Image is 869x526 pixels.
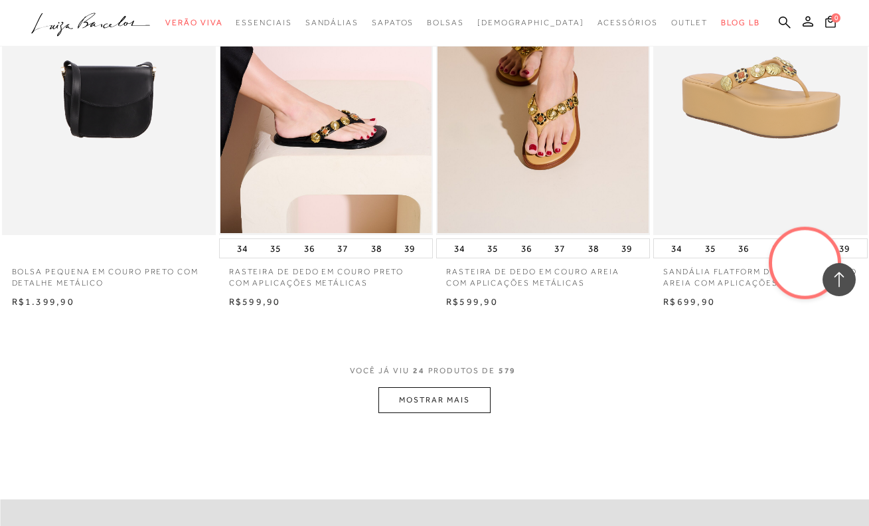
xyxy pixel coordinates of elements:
[219,258,433,289] a: RASTEIRA DE DEDO EM COURO PRETO COM APLICAÇÕES METÁLICAS
[372,18,414,27] span: Sapatos
[436,258,650,289] a: RASTEIRA DE DEDO EM COURO AREIA COM APLICAÇÕES METÁLICAS
[550,239,569,258] button: 37
[2,258,216,289] a: BOLSA PEQUENA EM COURO PRETO COM DETALHE METÁLICO
[597,11,658,35] a: categoryNavScreenReaderText
[266,239,285,258] button: 35
[617,239,636,258] button: 39
[477,18,584,27] span: [DEMOGRAPHIC_DATA]
[300,239,319,258] button: 36
[236,11,291,35] a: categoryNavScreenReaderText
[305,18,358,27] span: Sandálias
[333,239,352,258] button: 37
[597,18,658,27] span: Acessórios
[165,18,222,27] span: Verão Viva
[372,11,414,35] a: categoryNavScreenReaderText
[378,387,490,413] button: MOSTRAR MAIS
[12,296,74,307] span: R$1.399,90
[821,15,840,33] button: 0
[413,366,425,375] span: 24
[477,11,584,35] a: noSubCategoriesText
[667,239,686,258] button: 34
[450,239,469,258] button: 34
[721,18,759,27] span: BLOG LB
[671,11,708,35] a: categoryNavScreenReaderText
[835,239,854,258] button: 39
[236,18,291,27] span: Essenciais
[517,239,536,258] button: 36
[663,296,715,307] span: R$699,90
[734,239,753,258] button: 36
[427,11,464,35] a: categoryNavScreenReaderText
[499,366,516,375] span: 579
[446,296,498,307] span: R$599,90
[305,11,358,35] a: categoryNavScreenReaderText
[233,239,252,258] button: 34
[427,18,464,27] span: Bolsas
[165,11,222,35] a: categoryNavScreenReaderText
[400,239,419,258] button: 39
[483,239,502,258] button: 35
[350,366,520,375] span: VOCÊ JÁ VIU PRODUTOS DE
[768,239,787,258] button: 37
[653,258,867,289] a: SANDÁLIA FLATFORM DE DEDO EM COURO AREIA COM APLICAÇÕES
[831,13,840,23] span: 0
[367,239,386,258] button: 38
[671,18,708,27] span: Outlet
[701,239,720,258] button: 35
[721,11,759,35] a: BLOG LB
[584,239,603,258] button: 38
[229,296,281,307] span: R$599,90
